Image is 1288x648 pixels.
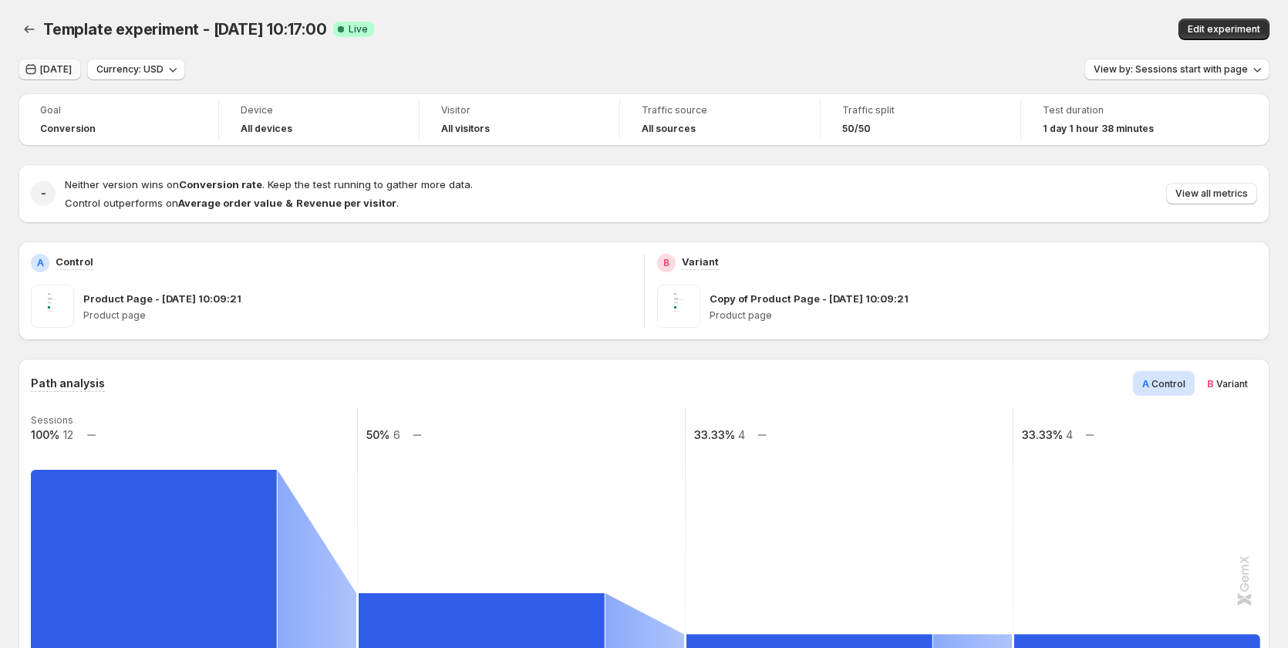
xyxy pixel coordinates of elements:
span: A [1142,377,1149,390]
p: Variant [682,254,719,269]
span: Visitor [441,104,598,116]
span: Variant [1216,378,1248,390]
span: Control outperforms on . [65,197,399,209]
h2: A [37,257,44,269]
button: View by: Sessions start with page [1084,59,1269,80]
a: DeviceAll devices [241,103,397,137]
button: Edit experiment [1178,19,1269,40]
a: Traffic sourceAll sources [642,103,798,137]
text: 33.33% [694,428,735,441]
text: 50% [366,428,389,441]
a: Test duration1 day 1 hour 38 minutes [1043,103,1200,137]
strong: Conversion rate [179,178,262,191]
button: View all metrics [1166,183,1257,204]
text: 6 [393,428,400,441]
text: 100% [31,428,59,441]
button: Back [19,19,40,40]
img: Product Page - Aug 19, 10:09:21 [31,285,74,328]
h2: B [663,257,669,269]
text: Sessions [31,414,73,426]
a: Traffic split50/50 [842,103,999,137]
span: Currency: USD [96,63,164,76]
span: Device [241,104,397,116]
h4: All devices [241,123,292,135]
p: Copy of Product Page - [DATE] 10:09:21 [710,291,909,306]
span: Live [349,23,368,35]
span: 50/50 [842,123,871,135]
button: Currency: USD [87,59,185,80]
span: Template experiment - [DATE] 10:17:00 [43,20,327,39]
text: 33.33% [1022,428,1063,441]
h3: Path analysis [31,376,105,391]
span: Control [1151,378,1185,390]
span: View all metrics [1175,187,1248,200]
text: 12 [63,428,73,441]
p: Product Page - [DATE] 10:09:21 [83,291,241,306]
strong: Average order value [178,197,282,209]
strong: & [285,197,293,209]
span: View by: Sessions start with page [1094,63,1248,76]
h4: All sources [642,123,696,135]
span: Goal [40,104,197,116]
p: Product page [83,309,632,322]
span: [DATE] [40,63,72,76]
button: [DATE] [19,59,81,80]
span: Conversion [40,123,96,135]
text: 4 [738,428,745,441]
span: Edit experiment [1188,23,1260,35]
span: B [1207,377,1214,390]
h2: - [41,186,46,201]
p: Product page [710,309,1258,322]
text: 4 [1066,428,1073,441]
p: Control [56,254,93,269]
strong: Revenue per visitor [296,197,396,209]
span: Traffic source [642,104,798,116]
span: 1 day 1 hour 38 minutes [1043,123,1154,135]
a: GoalConversion [40,103,197,137]
a: VisitorAll visitors [441,103,598,137]
img: Copy of Product Page - Aug 19, 10:09:21 [657,285,700,328]
span: Test duration [1043,104,1200,116]
span: Neither version wins on . Keep the test running to gather more data. [65,178,473,191]
span: Traffic split [842,104,999,116]
h4: All visitors [441,123,490,135]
